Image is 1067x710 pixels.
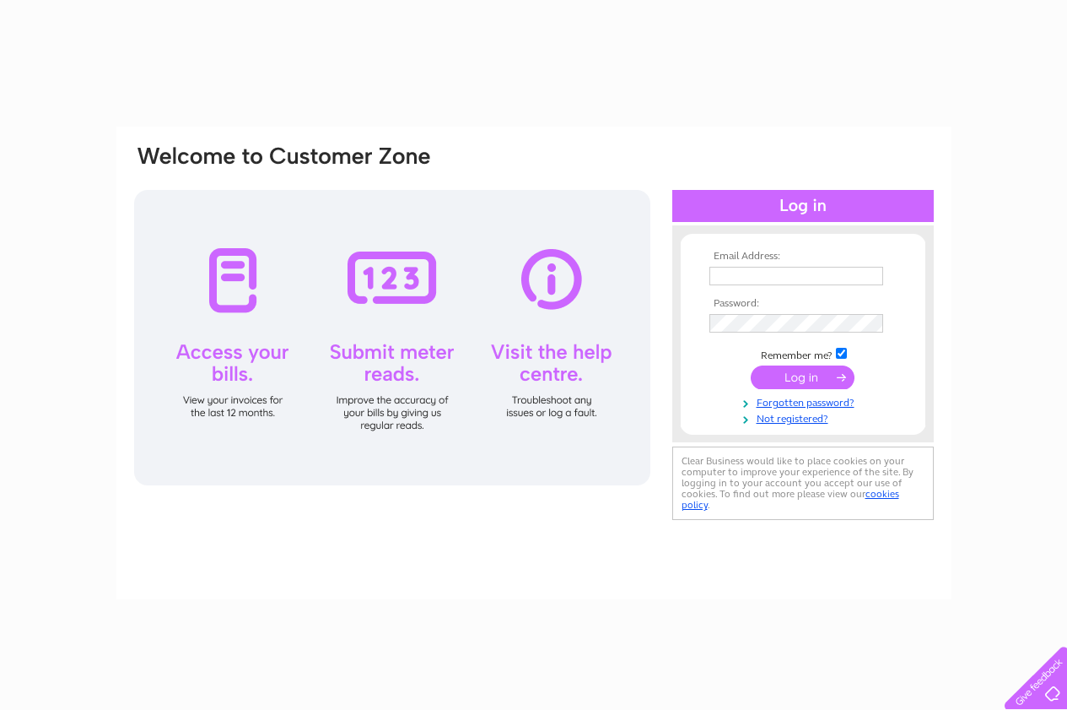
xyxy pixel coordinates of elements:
input: Submit [751,366,854,389]
div: Clear Business would like to place cookies on your computer to improve your experience of the sit... [672,447,934,520]
td: Remember me? [705,345,901,362]
th: Password: [705,298,901,310]
a: cookies policy [682,488,899,511]
th: Email Address: [705,251,901,263]
a: Forgotten password? [709,393,901,409]
a: Not registered? [709,409,901,425]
